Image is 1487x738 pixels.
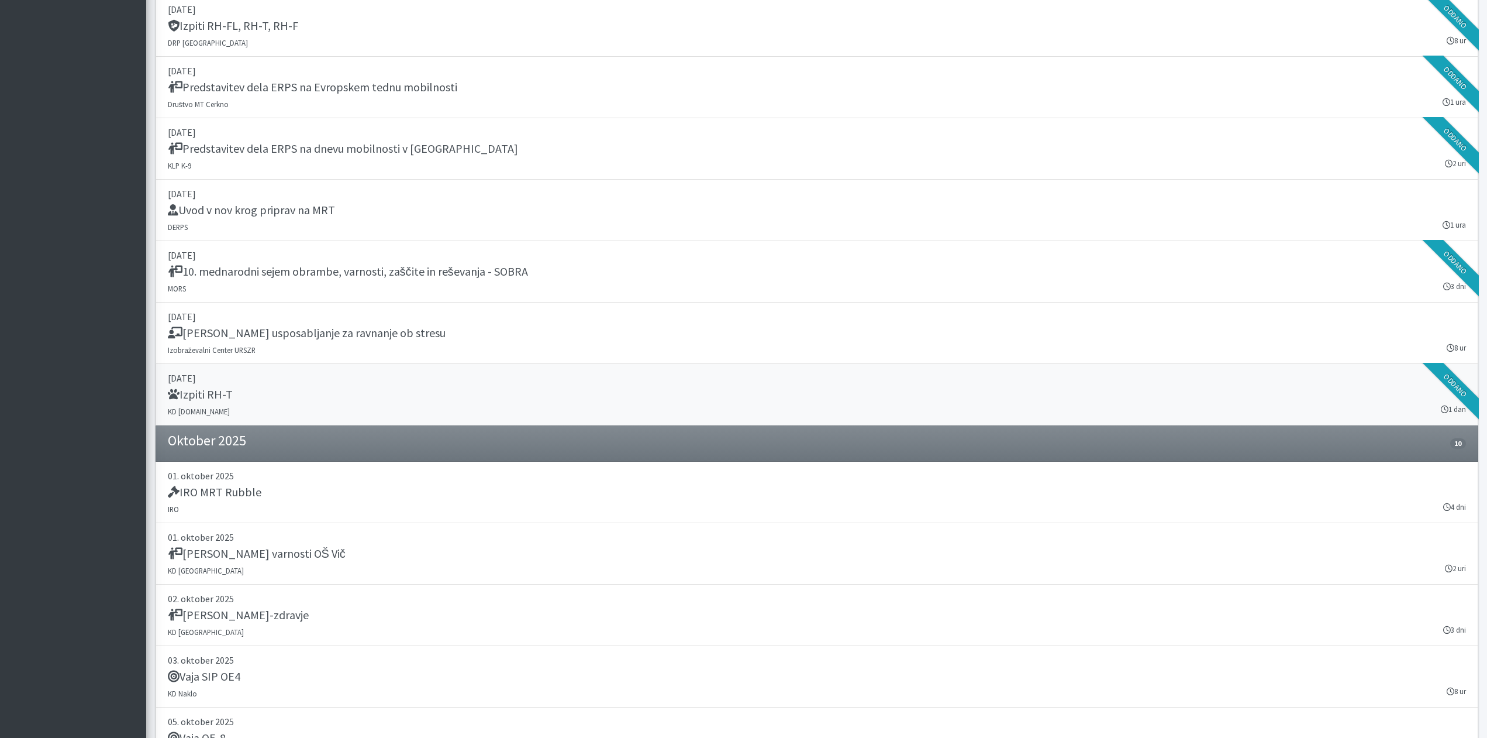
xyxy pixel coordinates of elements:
a: [DATE] 10. mednarodni sejem obrambe, varnosti, zaščite in reševanja - SOBRA MORS 3 dni Oddano [156,241,1478,303]
p: [DATE] [168,310,1466,324]
a: [DATE] Predstavitev dela ERPS na dnevu mobilnosti v [GEOGRAPHIC_DATA] KLP K-9 2 uri Oddano [156,118,1478,180]
small: 2 uri [1445,563,1466,574]
p: [DATE] [168,2,1466,16]
h5: [PERSON_NAME] varnosti OŠ Vič [168,547,346,561]
p: 02. oktober 2025 [168,592,1466,606]
small: DERPS [168,222,188,232]
h4: Oktober 2025 [168,432,246,449]
p: 01. oktober 2025 [168,469,1466,483]
small: MORS [168,284,186,293]
h5: Uvod v nov krog priprav na MRT [168,203,335,217]
a: [DATE] [PERSON_NAME] usposabljanje za ravnanje ob stresu Izobraževalni Center URSZR 8 ur [156,303,1478,364]
h5: IRO MRT Rubble [168,485,261,499]
small: KD [GEOGRAPHIC_DATA] [168,566,244,575]
small: KD [DOMAIN_NAME] [168,407,230,416]
span: 10 [1450,438,1465,449]
a: 03. oktober 2025 Vaja SIP OE4 KD Naklo 8 ur [156,646,1478,708]
h5: [PERSON_NAME] usposabljanje za ravnanje ob stresu [168,326,446,340]
p: 01. oktober 2025 [168,530,1466,544]
h5: Predstavitev dela ERPS na Evropskem tednu mobilnosti [168,80,457,94]
a: [DATE] Uvod v nov krog priprav na MRT DERPS 1 ura [156,180,1478,241]
h5: Izpiti RH-FL, RH-T, RH-F [168,19,298,33]
p: [DATE] [168,64,1466,78]
a: 01. oktober 2025 IRO MRT Rubble IRO 4 dni [156,462,1478,523]
h5: Vaja SIP OE4 [168,670,240,684]
small: 8 ur [1447,342,1466,353]
a: 01. oktober 2025 [PERSON_NAME] varnosti OŠ Vič KD [GEOGRAPHIC_DATA] 2 uri [156,523,1478,585]
p: 03. oktober 2025 [168,653,1466,667]
small: 1 ura [1443,219,1466,231]
h5: 10. mednarodni sejem obrambe, varnosti, zaščite in reševanja - SOBRA [168,265,528,279]
small: Izobraževalni Center URSZR [168,345,256,355]
small: KLP K-9 [168,161,191,170]
h5: Izpiti RH-T [168,387,233,401]
small: KD [GEOGRAPHIC_DATA] [168,627,244,637]
p: 05. oktober 2025 [168,715,1466,729]
small: Društvo MT Cerkno [168,99,229,109]
small: 8 ur [1447,686,1466,697]
small: 3 dni [1443,624,1466,636]
h5: [PERSON_NAME]-zdravje [168,608,309,622]
p: [DATE] [168,248,1466,262]
p: [DATE] [168,187,1466,201]
small: DRP [GEOGRAPHIC_DATA] [168,38,248,47]
small: KD Naklo [168,689,197,698]
small: IRO [168,504,179,514]
p: [DATE] [168,371,1466,385]
a: [DATE] Izpiti RH-T KD [DOMAIN_NAME] 1 dan Oddano [156,364,1478,425]
small: 4 dni [1443,502,1466,513]
p: [DATE] [168,125,1466,139]
a: [DATE] Predstavitev dela ERPS na Evropskem tednu mobilnosti Društvo MT Cerkno 1 ura Oddano [156,57,1478,118]
a: 02. oktober 2025 [PERSON_NAME]-zdravje KD [GEOGRAPHIC_DATA] 3 dni [156,585,1478,646]
h5: Predstavitev dela ERPS na dnevu mobilnosti v [GEOGRAPHIC_DATA] [168,142,518,156]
